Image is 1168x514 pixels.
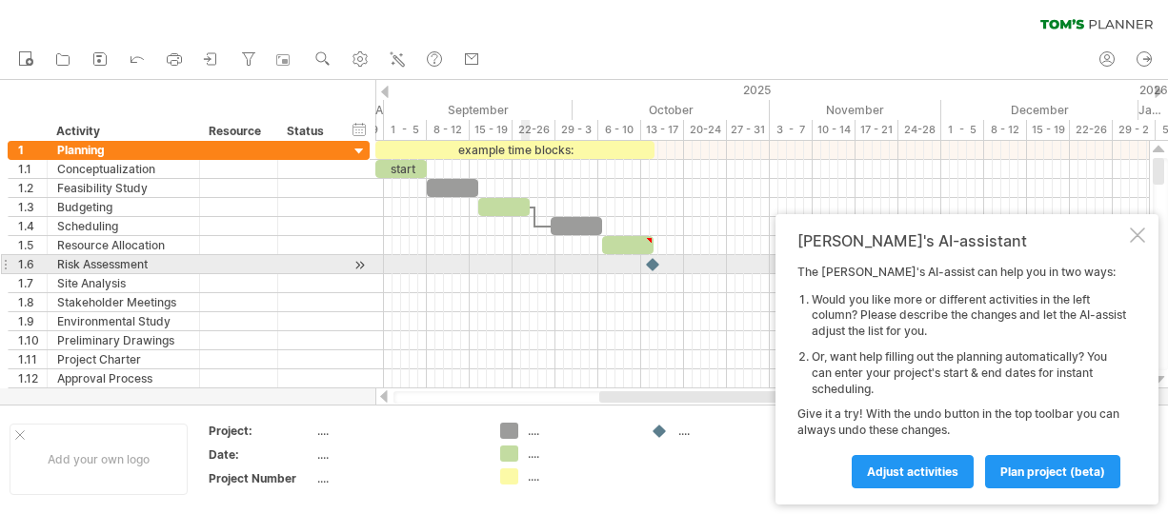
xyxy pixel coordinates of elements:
[18,217,47,235] div: 1.4
[18,331,47,349] div: 1.10
[375,141,654,159] div: example time blocks:
[984,120,1027,140] div: 8 - 12
[18,312,47,330] div: 1.9
[470,120,513,140] div: 15 - 19
[317,470,477,486] div: ....
[1000,465,1105,479] span: plan project (beta)
[351,255,369,275] div: scroll to activity
[57,160,190,178] div: Conceptualization
[797,231,1126,250] div: [PERSON_NAME]'s AI-assistant
[867,465,958,479] span: Adjust activities
[941,100,1138,120] div: December 2025
[57,369,190,387] div: Approval Process
[678,423,782,439] div: ....
[18,198,47,216] div: 1.3
[985,455,1120,488] a: plan project (beta)
[209,423,313,439] div: Project:
[57,331,190,349] div: Preliminary Drawings
[57,312,190,330] div: Environmental Study
[56,122,189,141] div: Activity
[18,350,47,368] div: 1.11
[57,217,190,235] div: Scheduling
[18,274,47,292] div: 1.7
[528,468,632,484] div: ....
[898,120,941,140] div: 24-28
[641,120,684,140] div: 13 - 17
[384,120,427,140] div: 1 - 5
[10,424,188,495] div: Add your own logo
[57,350,190,368] div: Project Charter
[57,141,190,159] div: Planning
[18,255,47,273] div: 1.6
[770,120,813,140] div: 3 - 7
[813,120,856,140] div: 10 - 14
[18,236,47,254] div: 1.5
[812,292,1126,340] li: Would you like more or different activities in the left column? Please describe the changes and l...
[1027,120,1070,140] div: 15 - 19
[797,265,1126,487] div: The [PERSON_NAME]'s AI-assist can help you in two ways: Give it a try! With the undo button in th...
[727,120,770,140] div: 27 - 31
[384,100,573,120] div: September 2025
[427,120,470,140] div: 8 - 12
[573,100,770,120] div: October 2025
[941,120,984,140] div: 1 - 5
[57,255,190,273] div: Risk Assessment
[18,160,47,178] div: 1.1
[555,120,598,140] div: 29 - 3
[57,274,190,292] div: Site Analysis
[317,446,477,463] div: ....
[18,141,47,159] div: 1
[375,160,427,178] div: start
[684,120,727,140] div: 20-24
[209,122,267,141] div: Resource
[57,236,190,254] div: Resource Allocation
[317,423,477,439] div: ....
[209,446,313,463] div: Date:
[528,423,632,439] div: ....
[528,445,632,462] div: ....
[287,122,329,141] div: Status
[1113,120,1156,140] div: 29 - 2
[513,120,555,140] div: 22-26
[770,100,941,120] div: November 2025
[57,198,190,216] div: Budgeting
[856,120,898,140] div: 17 - 21
[1070,120,1113,140] div: 22-26
[852,455,974,488] a: Adjust activities
[57,293,190,311] div: Stakeholder Meetings
[18,179,47,197] div: 1.2
[209,470,313,486] div: Project Number
[18,369,47,387] div: 1.12
[812,349,1126,397] li: Or, want help filling out the planning automatically? You can enter your project's start & end da...
[598,120,641,140] div: 6 - 10
[57,179,190,197] div: Feasibility Study
[18,293,47,311] div: 1.8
